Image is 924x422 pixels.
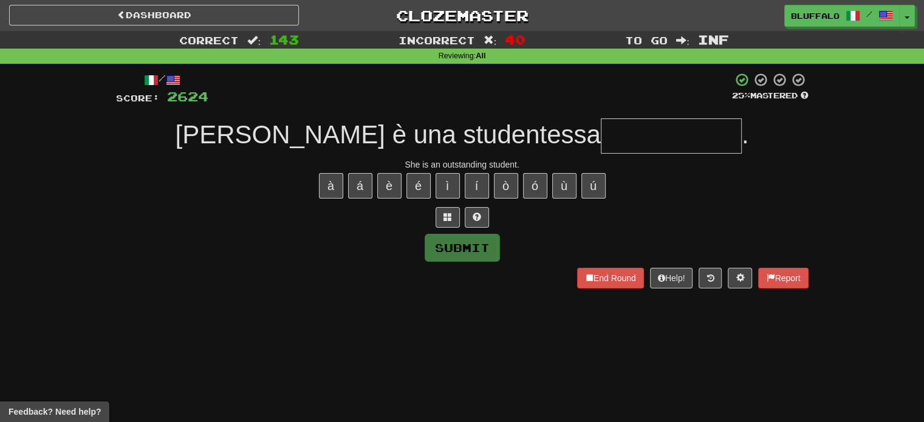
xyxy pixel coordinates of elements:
a: Clozemaster [317,5,607,26]
span: 40 [505,32,525,47]
strong: All [476,52,485,60]
button: à [319,173,343,199]
button: ù [552,173,577,199]
span: [PERSON_NAME] è una studentessa [175,120,600,149]
div: She is an outstanding student. [116,158,809,171]
button: Switch sentence to multiple choice alt+p [436,207,460,228]
button: í [465,173,489,199]
span: 25 % [732,90,750,100]
span: . [742,120,749,149]
button: ò [494,173,518,199]
span: bluffalo [791,10,840,21]
span: Inf [698,32,729,47]
span: To go [625,34,668,46]
a: Dashboard [9,5,299,26]
button: ó [523,173,547,199]
div: / [116,72,208,87]
button: Submit [425,234,500,262]
button: Single letter hint - you only get 1 per sentence and score half the points! alt+h [465,207,489,228]
button: End Round [577,268,644,288]
button: á [348,173,372,199]
span: : [247,35,261,46]
button: è [377,173,402,199]
span: / [866,10,872,18]
a: bluffalo / [784,5,900,27]
button: ì [436,173,460,199]
span: 2624 [167,89,208,104]
button: é [406,173,431,199]
span: : [676,35,690,46]
button: ú [581,173,606,199]
button: Help! [650,268,693,288]
div: Mastered [732,90,809,101]
span: Score: [116,93,160,103]
span: Incorrect [399,34,475,46]
button: Round history (alt+y) [699,268,722,288]
span: : [484,35,497,46]
button: Report [758,268,808,288]
span: 143 [269,32,299,47]
span: Open feedback widget [9,406,101,418]
span: Correct [179,34,239,46]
